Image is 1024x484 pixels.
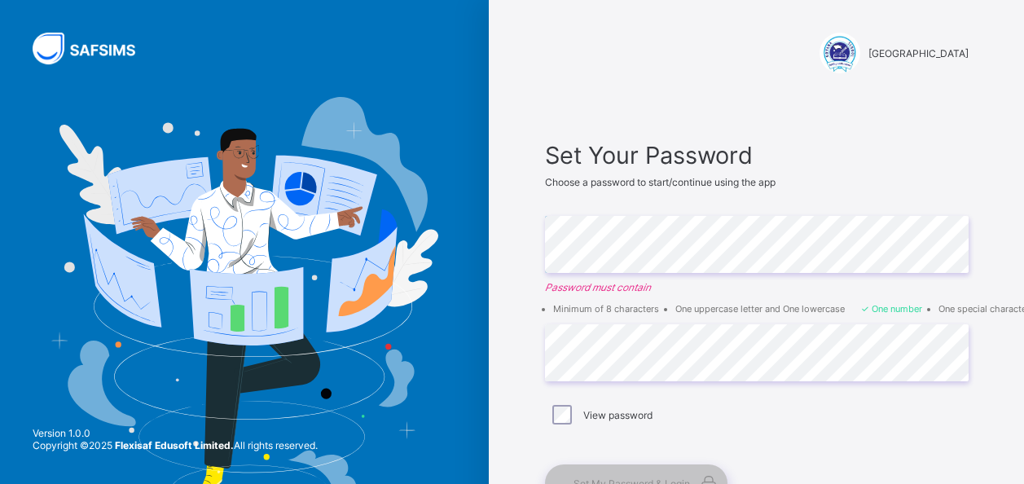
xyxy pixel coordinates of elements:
li: Minimum of 8 characters [553,303,659,315]
span: Set Your Password [545,141,969,169]
li: One number [861,303,922,315]
img: Govana School [820,33,860,73]
label: View password [583,409,653,421]
span: Version 1.0.0 [33,427,318,439]
span: Copyright © 2025 All rights reserved. [33,439,318,451]
span: [GEOGRAPHIC_DATA] [868,47,969,59]
strong: Flexisaf Edusoft Limited. [115,439,234,451]
em: Password must contain [545,281,969,293]
span: Choose a password to start/continue using the app [545,176,776,188]
img: SAFSIMS Logo [33,33,155,64]
li: One uppercase letter and One lowercase [675,303,845,315]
